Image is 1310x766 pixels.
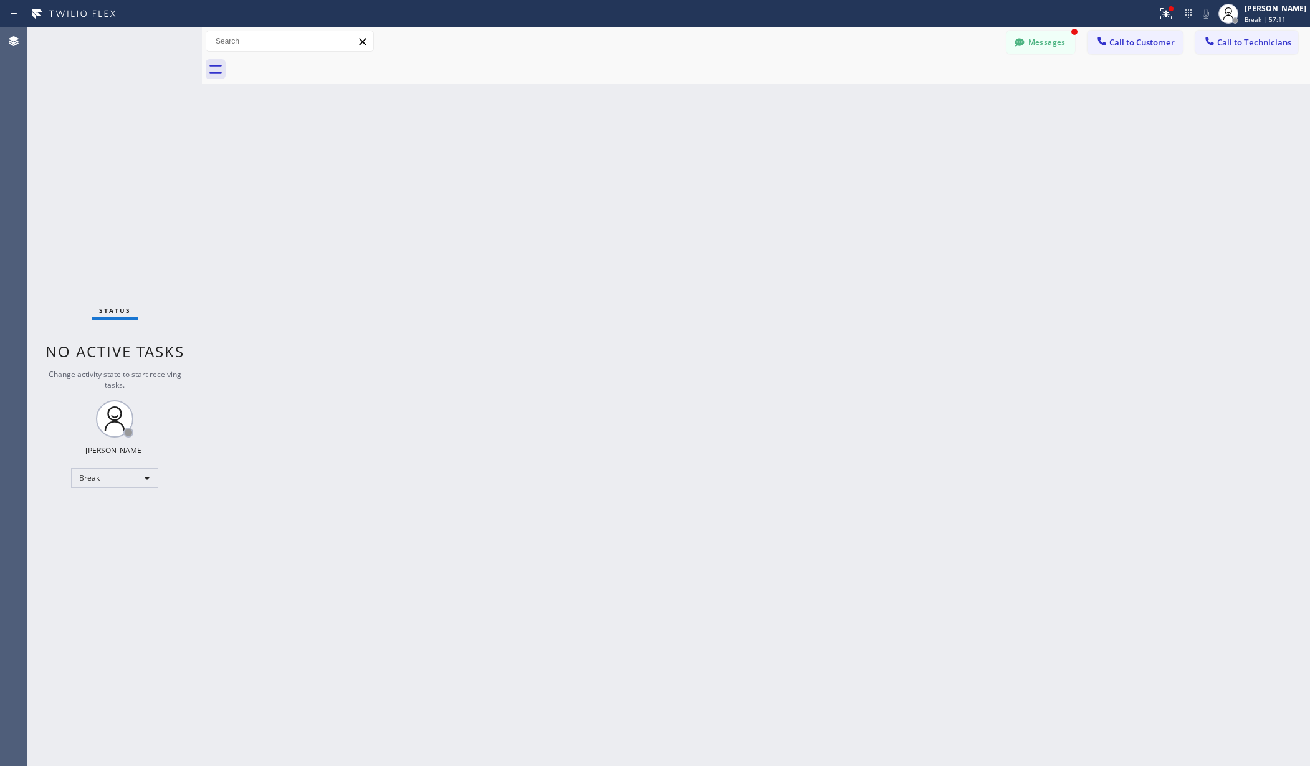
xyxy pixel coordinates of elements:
[85,445,144,456] div: [PERSON_NAME]
[1245,3,1306,14] div: [PERSON_NAME]
[1006,31,1075,54] button: Messages
[1195,31,1298,54] button: Call to Technicians
[71,468,158,488] div: Break
[1245,15,1286,24] span: Break | 57:11
[49,369,181,390] span: Change activity state to start receiving tasks.
[1109,37,1175,48] span: Call to Customer
[206,31,373,51] input: Search
[1197,5,1215,22] button: Mute
[1088,31,1183,54] button: Call to Customer
[45,341,184,361] span: No active tasks
[99,306,131,315] span: Status
[1217,37,1291,48] span: Call to Technicians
